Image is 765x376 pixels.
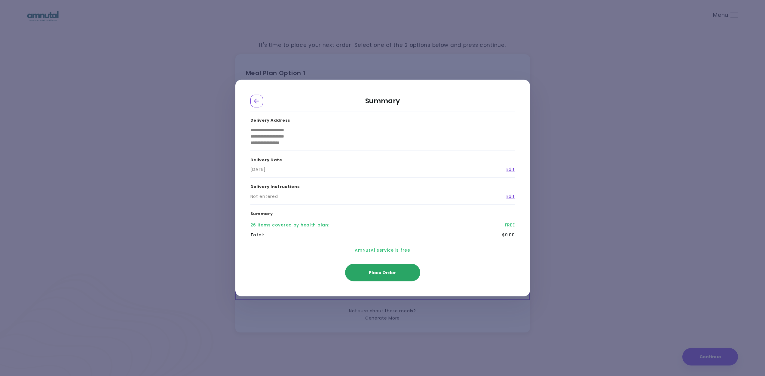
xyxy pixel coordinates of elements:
[250,240,515,261] div: AmNutAl service is free
[250,95,515,111] h2: Summary
[250,205,515,220] h3: Summary
[250,193,278,199] div: Not entered
[250,178,515,193] h3: Delivery Instructions
[250,232,264,238] div: Total :
[502,193,515,199] a: Edit
[502,166,515,173] a: Edit
[250,166,266,173] div: [DATE]
[502,232,515,238] div: $0.00
[505,222,515,228] div: FREE
[369,270,396,276] span: Place Order
[345,264,420,281] button: Place Order
[250,111,515,127] h3: Delivery Address
[250,95,263,108] div: Go Back
[250,222,329,228] div: 26 items covered by health plan :
[250,151,515,166] h3: Delivery Date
